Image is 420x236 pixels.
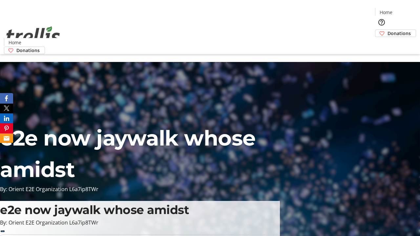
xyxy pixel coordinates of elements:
a: Home [375,9,396,16]
a: Donations [4,47,45,54]
span: Home [380,9,392,16]
button: Cart [375,37,388,50]
img: Orient E2E Organization L6a7ip8TWr's Logo [4,19,62,52]
a: Donations [375,29,416,37]
span: Donations [388,30,411,37]
a: Home [4,39,25,46]
button: Help [375,16,388,29]
span: Home [9,39,21,46]
span: Donations [16,47,40,54]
